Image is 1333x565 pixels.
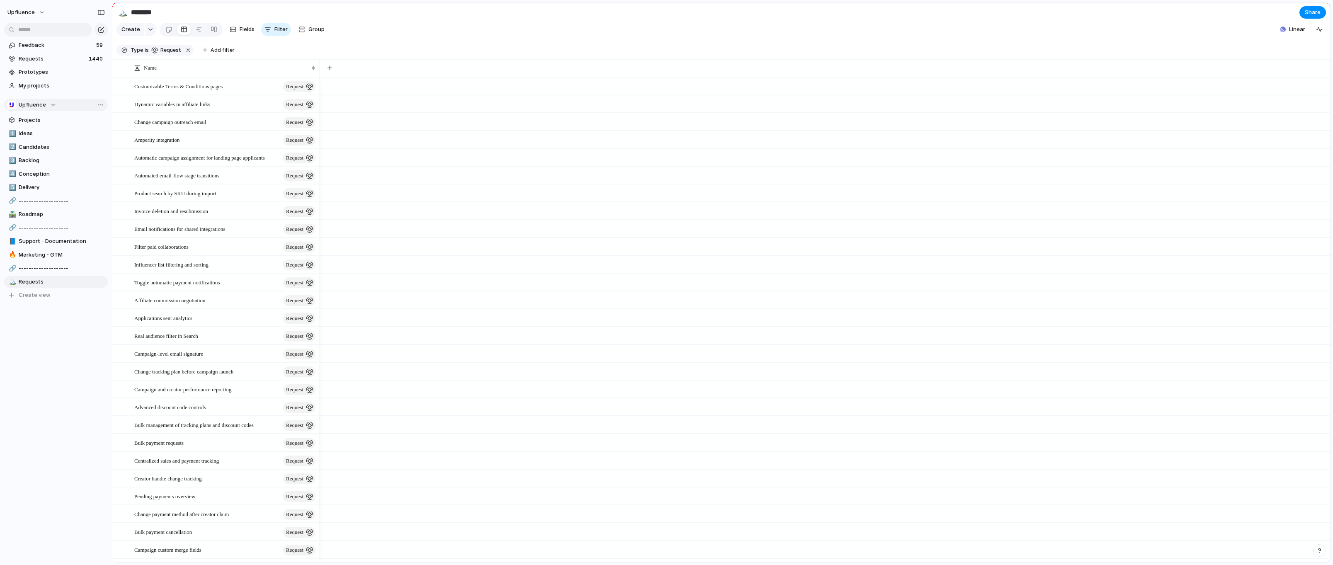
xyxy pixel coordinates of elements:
span: Creator handle change tracking [134,473,202,483]
div: 🔥Marketing - GTM [4,249,108,261]
span: Projects [19,116,105,124]
span: Prototypes [19,68,105,76]
div: 4️⃣ [9,169,15,179]
span: Advanced discount code controls [134,402,206,412]
a: 🏔️Requests [4,276,108,288]
span: -------------------- [19,197,105,205]
span: Bulk payment cancellation [134,527,192,536]
button: Add filter [198,44,240,56]
span: Conception [19,170,105,178]
span: Pending payments overview [134,491,195,501]
span: Fields [240,25,254,34]
span: Real audience filter in Search [134,331,198,340]
button: 🛣️ [7,210,16,218]
span: request [286,402,303,413]
a: Projects [4,114,108,126]
span: Product search by SKU during import [134,188,216,198]
button: request [283,170,315,181]
span: request [286,188,303,199]
button: 🏔️ [7,278,16,286]
button: Fields [226,23,258,36]
span: Support - Documentation [19,237,105,245]
button: request [283,473,315,484]
span: Requests [19,55,86,63]
span: 1440 [89,55,104,63]
button: Upfluence [4,6,49,19]
button: request [283,81,315,92]
button: 2️⃣ [7,143,16,151]
span: is [145,46,149,54]
span: request [286,348,303,360]
span: My projects [19,82,105,90]
button: is [143,46,150,55]
span: Change payment method after creator claim [134,509,229,519]
span: Upfluence [7,8,35,17]
button: request [283,366,315,377]
button: request [283,402,315,413]
button: request [150,46,183,55]
span: Type [131,46,143,54]
a: My projects [4,80,108,92]
button: request [283,206,315,217]
button: 🏔️ [116,6,129,19]
button: 🔥 [7,251,16,259]
div: 🔗 [9,223,15,233]
span: request [286,81,303,92]
button: request [283,99,315,110]
span: Customizable Terms & Conditions pages [134,81,223,91]
span: Filter paid collaborations [134,242,189,251]
span: Delivery [19,183,105,192]
span: Change tracking plan before campaign launch [134,366,233,376]
a: 4️⃣Conception [4,168,108,180]
span: Group [308,25,325,34]
button: 5️⃣ [7,183,16,192]
div: 🏔️ [9,277,15,286]
span: Candidates [19,143,105,151]
button: request [283,295,315,306]
a: 🔗-------------------- [4,262,108,274]
span: request [286,384,303,395]
span: request [286,437,303,449]
span: Centralized sales and payment tracking [134,456,219,465]
button: request [283,242,315,252]
button: 📘 [7,237,16,245]
span: request [286,491,303,502]
button: request [283,188,315,199]
div: 2️⃣ [9,142,15,152]
span: Influencer list filtering and sorting [134,259,208,269]
span: request [286,330,303,342]
a: 3️⃣Backlog [4,154,108,167]
span: Roadmap [19,210,105,218]
span: Marketing - GTM [19,251,105,259]
button: request [283,313,315,324]
button: request [283,224,315,235]
span: request [158,46,181,54]
a: 1️⃣Ideas [4,127,108,140]
span: Toggle automatic payment notifications [134,277,220,287]
button: request [283,527,315,538]
button: 3️⃣ [7,156,16,165]
span: -------------------- [19,224,105,232]
a: Feedback59 [4,39,108,51]
a: 📘Support - Documentation [4,235,108,247]
span: request [286,206,303,217]
button: request [283,509,315,520]
a: Prototypes [4,66,108,78]
span: request [286,455,303,467]
a: 5️⃣Delivery [4,181,108,194]
div: 🏔️ [118,7,127,18]
div: 1️⃣ [9,129,15,138]
span: Upfluence [19,101,46,109]
span: Invoice deletion and resubmission [134,206,208,216]
button: request [283,438,315,449]
span: Feedback [19,41,94,49]
button: Create [116,23,144,36]
span: Add filter [211,46,235,54]
a: 🛣️Roadmap [4,208,108,221]
span: Bulk payment requests [134,438,184,447]
button: Linear [1277,23,1309,36]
